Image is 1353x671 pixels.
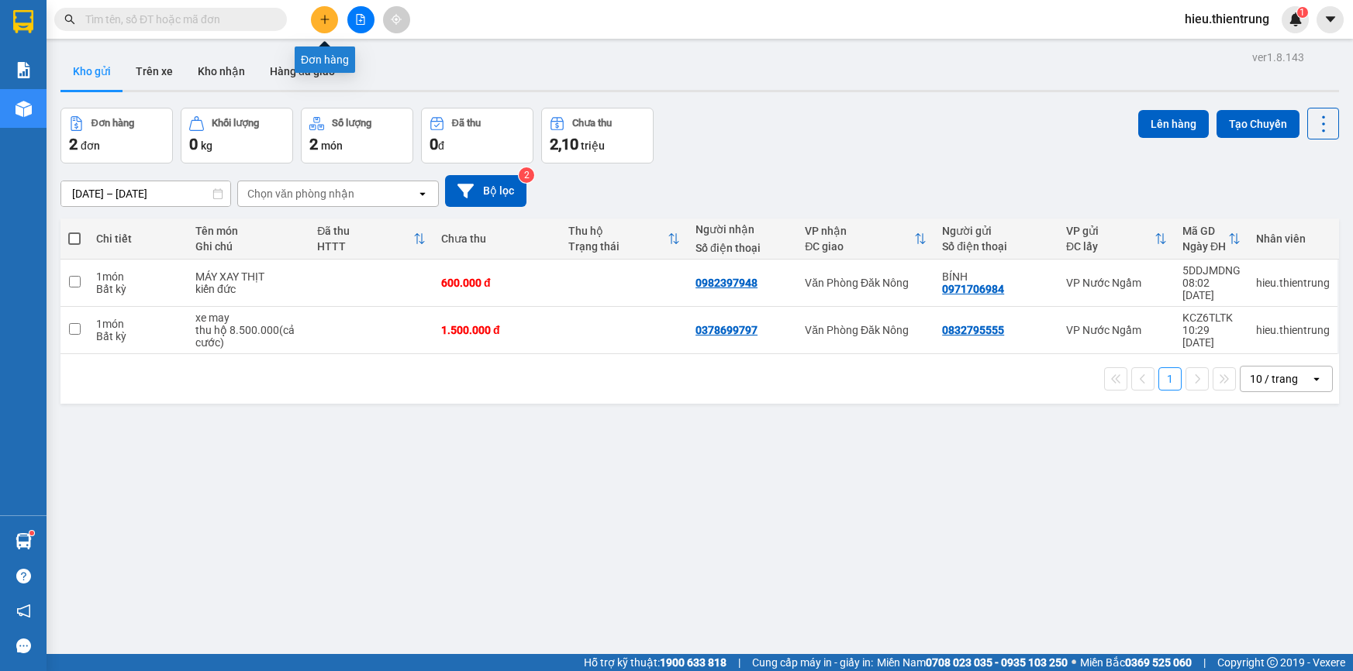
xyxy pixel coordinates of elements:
[195,225,302,237] div: Tên món
[550,135,578,153] span: 2,10
[581,139,605,152] span: triệu
[1289,12,1303,26] img: icon-new-feature
[60,53,123,90] button: Kho gửi
[85,11,268,28] input: Tìm tên, số ĐT hoặc mã đơn
[695,223,789,236] div: Người nhận
[1080,654,1192,671] span: Miền Bắc
[185,53,257,90] button: Kho nhận
[195,324,302,349] div: thu hộ 8.500.000(cả cước)
[926,656,1068,669] strong: 0708 023 035 - 0935 103 250
[568,240,668,253] div: Trạng thái
[445,175,526,207] button: Bộ lọc
[541,108,654,163] button: Chưa thu2,10 triệu
[1066,277,1167,289] div: VP Nước Ngầm
[797,219,934,260] th: Toggle SortBy
[738,654,740,671] span: |
[1066,240,1155,253] div: ĐC lấy
[942,270,1051,283] div: BÍNH
[383,6,410,33] button: aim
[123,53,185,90] button: Trên xe
[942,225,1051,237] div: Người gửi
[195,311,302,324] div: xe may
[452,118,481,129] div: Đã thu
[1324,12,1337,26] span: caret-down
[1182,324,1241,349] div: 10:29 [DATE]
[247,186,354,201] div: Chọn văn phòng nhận
[1172,9,1282,29] span: hieu.thientrung
[416,188,429,200] svg: open
[805,240,914,253] div: ĐC giao
[805,225,914,237] div: VP nhận
[1203,654,1206,671] span: |
[1182,225,1228,237] div: Mã GD
[189,135,198,153] span: 0
[805,277,927,289] div: Văn Phòng Đăk Nông
[60,108,173,163] button: Đơn hàng2đơn
[1182,240,1228,253] div: Ngày ĐH
[441,232,553,245] div: Chưa thu
[1300,7,1305,18] span: 1
[1158,367,1182,391] button: 1
[421,108,533,163] button: Đã thu0đ
[584,654,727,671] span: Hỗ trợ kỹ thuật:
[61,181,230,206] input: Select a date range.
[441,324,553,336] div: 1.500.000 đ
[16,569,31,583] span: question-circle
[309,219,433,260] th: Toggle SortBy
[16,101,32,117] img: warehouse-icon
[1058,219,1175,260] th: Toggle SortBy
[1182,311,1241,324] div: KCZ6TLTK
[257,53,347,90] button: Hàng đã giao
[942,283,1004,295] div: 0971706984
[942,240,1051,253] div: Số điện thoại
[16,62,32,78] img: solution-icon
[195,240,302,253] div: Ghi chú
[181,108,293,163] button: Khối lượng0kg
[1182,277,1241,301] div: 08:02 [DATE]
[572,118,612,129] div: Chưa thu
[317,240,413,253] div: HTTT
[212,118,259,129] div: Khối lượng
[317,225,413,237] div: Đã thu
[695,324,758,336] div: 0378699797
[96,283,180,295] div: Bất kỳ
[81,139,100,152] span: đơn
[355,14,366,25] span: file-add
[1317,6,1344,33] button: caret-down
[29,531,34,535] sup: 1
[877,654,1068,671] span: Miền Nam
[1252,49,1304,66] div: ver 1.8.143
[1217,110,1300,138] button: Tạo Chuyến
[942,324,1004,336] div: 0832795555
[201,139,212,152] span: kg
[301,108,413,163] button: Số lượng2món
[752,654,873,671] span: Cung cấp máy in - giấy in:
[1066,225,1155,237] div: VP gửi
[309,135,318,153] span: 2
[805,324,927,336] div: Văn Phòng Đăk Nông
[1297,7,1308,18] sup: 1
[311,6,338,33] button: plus
[1066,324,1167,336] div: VP Nước Ngầm
[332,118,371,129] div: Số lượng
[1138,110,1209,138] button: Lên hàng
[1175,219,1248,260] th: Toggle SortBy
[64,14,75,25] span: search
[1310,373,1323,385] svg: open
[391,14,402,25] span: aim
[695,277,758,289] div: 0982397948
[1256,277,1330,289] div: hieu.thientrung
[695,242,789,254] div: Số điện thoại
[438,139,444,152] span: đ
[347,6,374,33] button: file-add
[430,135,438,153] span: 0
[1072,659,1076,666] span: ⚪️
[561,219,688,260] th: Toggle SortBy
[568,225,668,237] div: Thu hộ
[1256,324,1330,336] div: hieu.thientrung
[441,277,553,289] div: 600.000 đ
[1256,232,1330,245] div: Nhân viên
[16,604,31,618] span: notification
[16,533,32,549] img: warehouse-icon
[16,638,31,653] span: message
